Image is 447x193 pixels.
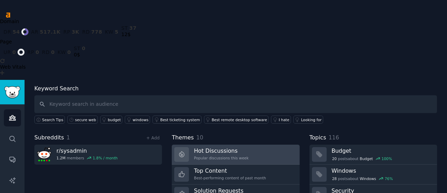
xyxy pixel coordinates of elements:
span: 0 [82,46,85,51]
a: budget [100,116,123,124]
span: Subreddits [34,133,64,142]
a: Hot DiscussionsPopular discussions this week [172,145,299,165]
div: Best-performing content of past month [194,175,266,180]
a: Looking for [293,116,323,124]
div: members [56,156,118,160]
span: 1.2M [56,156,66,160]
span: st [121,25,128,31]
span: rd [82,29,90,35]
a: rd778 [82,29,102,35]
input: Keyword search in audience [34,95,437,113]
a: st0 [74,46,86,51]
span: kw [105,29,114,35]
span: 0 [35,49,39,55]
a: I hate [271,116,291,124]
a: kw0 [57,49,71,55]
span: 0 [67,49,71,55]
div: Popular discussions this week [194,156,249,160]
h3: r/ sysadmin [56,147,118,154]
span: rp [27,49,34,55]
span: dr [4,29,11,35]
a: Best remote desktop software [204,116,269,124]
a: ur0 [4,49,25,56]
span: ur [4,49,11,55]
div: 1.8 % / month [93,156,118,160]
a: st37 [121,25,137,31]
span: rp [63,29,70,35]
img: GummySearch logo [4,86,20,98]
span: Topics [310,133,326,142]
span: Windows [360,176,376,181]
img: sysadmin [37,147,52,162]
a: rd0 [42,49,55,55]
a: Best ticketing system [153,116,202,124]
div: 0$ [74,51,86,58]
span: st [74,46,81,51]
span: 10 [196,134,203,141]
h3: Budget [332,147,432,154]
h3: Windows [332,167,432,174]
label: Keyword Search [34,85,79,92]
div: Best remote desktop software [212,117,267,122]
span: 5 [115,29,118,35]
div: Looking for [301,117,322,122]
div: 76 % [385,176,393,181]
div: windows [133,117,148,122]
a: r/sysadmin1.2Mmembers1.8% / month [34,145,162,165]
h3: Top Content [194,167,266,174]
div: 100 % [382,156,392,161]
a: Windows28postsaboutWindows76% [310,165,437,185]
span: Themes [172,133,194,142]
span: 28 [332,176,337,181]
span: ar [31,29,39,35]
a: kw5 [105,29,118,35]
div: 12$ [121,31,137,38]
div: post s about [332,175,394,182]
span: Search Tips [42,117,63,122]
a: rp3K [63,29,80,35]
a: dr54 [4,28,28,35]
a: windows [125,116,150,124]
a: ar517.1K [31,29,61,35]
div: I hate [279,117,289,122]
span: rd [42,49,50,55]
span: 0 [51,49,55,55]
div: budget [108,117,121,122]
span: 1 [67,134,70,141]
span: 517.1K [40,29,61,35]
span: 0 [12,49,16,55]
div: post s about [332,156,393,162]
div: Best ticketing system [160,117,200,122]
span: 20 [332,156,337,161]
a: Top ContentBest-performing content of past month [172,165,299,185]
span: 54 [13,29,20,35]
a: rp0 [27,49,39,55]
a: secure web [67,116,97,124]
a: + Add [146,136,160,140]
div: secure web [75,117,96,122]
span: 778 [91,29,102,35]
span: Budget [360,156,373,161]
span: 3K [72,29,79,35]
span: 37 [129,25,137,31]
a: Budget20postsaboutBudget100% [310,145,437,165]
h3: Hot Discussions [194,147,249,154]
button: Search Tips [34,116,65,124]
span: 116 [329,134,339,141]
span: kw [57,49,66,55]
